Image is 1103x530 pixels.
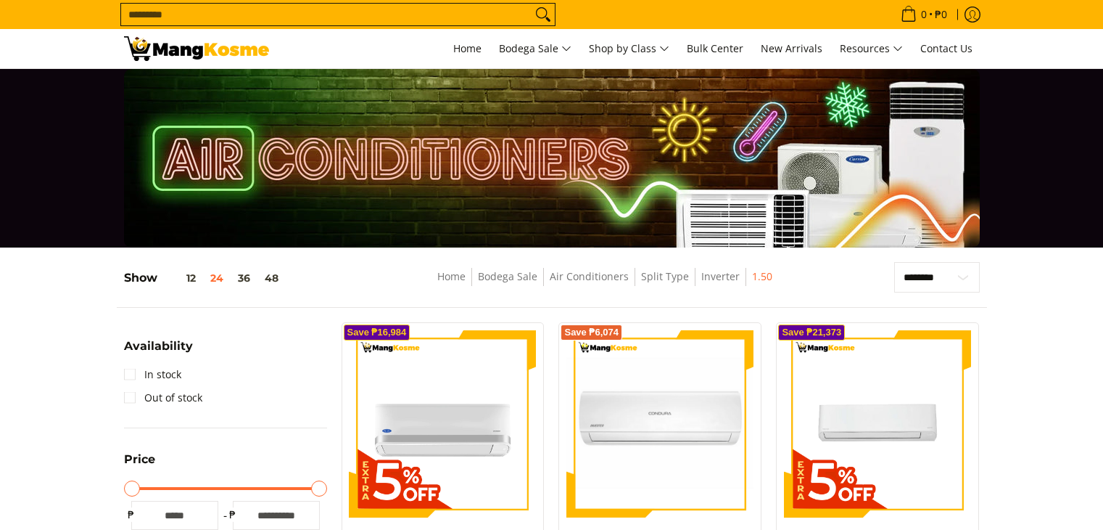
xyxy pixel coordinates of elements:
a: Contact Us [913,29,980,68]
span: Save ₱21,373 [782,328,841,337]
button: 48 [257,272,286,284]
a: Shop by Class [582,29,677,68]
span: ₱ [226,507,240,522]
a: Inverter [701,269,740,283]
img: Toshiba 1.5 HP New Model Split-Type Inverter Air Conditioner (Class A) [784,330,971,518]
a: Split Type [641,269,689,283]
a: Air Conditioners [550,269,629,283]
img: Carrier 1.50 HP XPower Gold 3 Split-Type Inverter Air Conditioner (Class A) [350,330,537,518]
span: New Arrivals [761,41,822,55]
a: Bulk Center [679,29,751,68]
a: Out of stock [124,386,202,409]
a: Home [437,269,466,283]
span: 0 [919,9,929,20]
button: Search [532,4,555,25]
nav: Breadcrumbs [350,268,860,301]
summary: Open [124,341,193,363]
span: Availability [124,341,193,352]
span: Shop by Class [589,40,669,58]
button: 12 [157,272,203,284]
span: ₱0 [933,9,949,20]
span: Bodega Sale [499,40,571,58]
span: Home [453,41,482,55]
h5: Show [124,271,286,285]
img: Bodega Sale Aircon l Mang Kosme: Home Appliances Warehouse Sale Split Type Inverter 1.50 [124,36,269,61]
summary: Open [124,454,155,476]
a: Home [446,29,489,68]
span: Price [124,454,155,465]
a: Bodega Sale [478,269,537,283]
img: condura-split-type-inverter-air-conditioner-class-b-full-view-mang-kosme [566,330,753,518]
button: 24 [203,272,231,284]
a: Resources [833,29,910,68]
span: Save ₱6,074 [564,328,619,337]
a: In stock [124,363,181,386]
a: Bodega Sale [492,29,579,68]
span: • [896,7,951,23]
span: Save ₱16,984 [347,328,407,337]
span: Contact Us [920,41,972,55]
span: ₱ [124,507,139,522]
button: 36 [231,272,257,284]
span: Bulk Center [687,41,743,55]
span: 1.50 [752,268,772,286]
nav: Main Menu [284,29,980,68]
a: New Arrivals [753,29,830,68]
span: Resources [840,40,903,58]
